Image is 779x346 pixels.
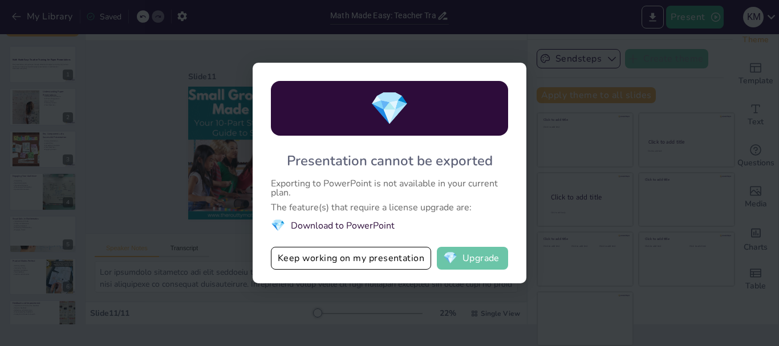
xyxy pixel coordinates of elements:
button: diamondUpgrade [437,247,508,270]
span: diamond [370,87,409,131]
div: Presentation cannot be exported [287,152,493,170]
div: The feature(s) that require a license upgrade are: [271,203,508,212]
span: diamond [443,253,457,264]
button: Keep working on my presentation [271,247,431,270]
li: Download to PowerPoint [271,218,508,233]
div: Exporting to PowerPoint is not available in your current plan. [271,179,508,197]
span: diamond [271,218,285,233]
